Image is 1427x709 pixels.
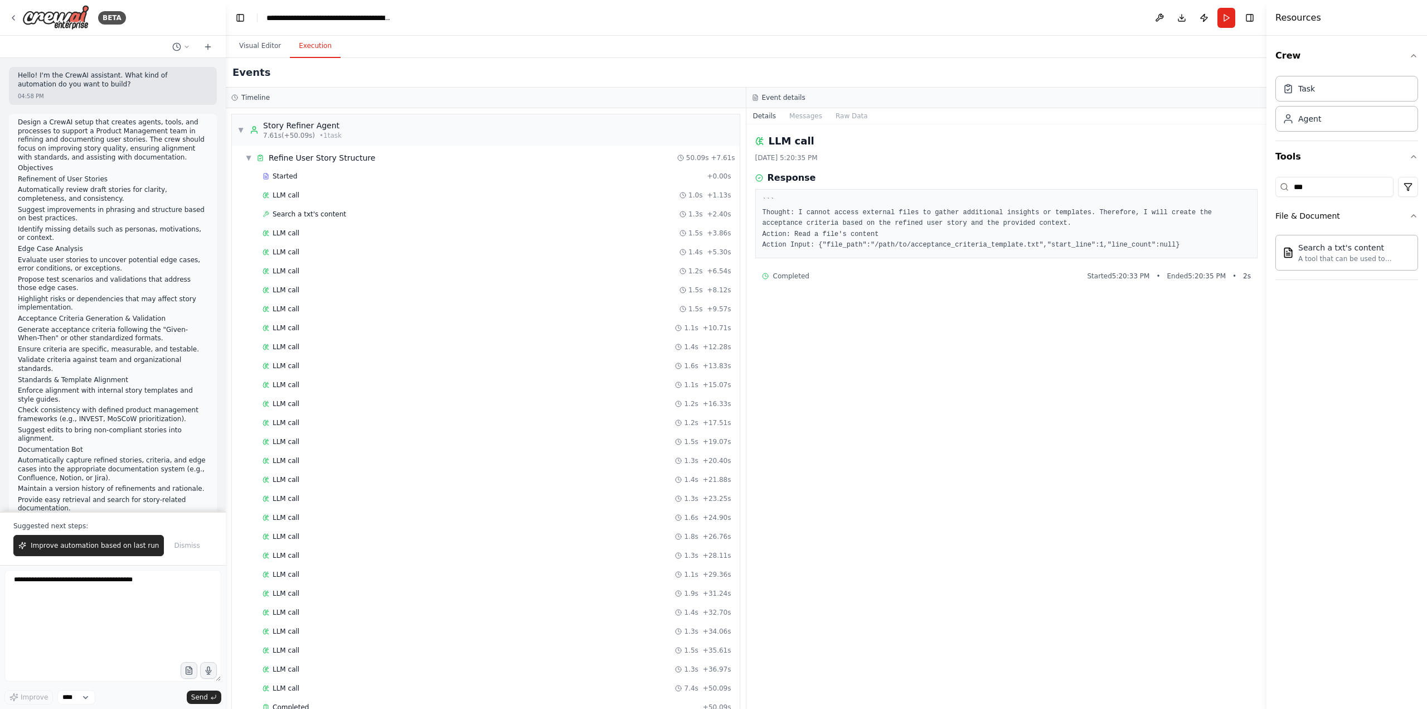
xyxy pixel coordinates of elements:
[1298,83,1315,94] div: Task
[18,356,208,373] p: Validate criteria against team and organizational standards.
[18,164,208,173] p: Objectives
[684,589,698,598] span: 1.9s
[688,210,702,219] span: 1.3s
[18,426,208,443] p: Suggest edits to bring non-compliant stories into alignment.
[703,494,731,503] span: + 23.25s
[31,541,159,550] span: Improve automation based on last run
[1232,272,1236,281] span: •
[18,485,208,494] p: Maintain a version history of refinements and rationale.
[703,627,731,636] span: + 34.06s
[273,532,299,541] span: LLM call
[1275,201,1418,230] button: File & Document
[168,535,205,556] button: Dismiss
[684,684,698,693] span: 7.4s
[273,324,299,332] span: LLM call
[18,206,208,223] p: Suggest improvements in phrasing and structure based on best practices.
[688,305,702,313] span: 1.5s
[18,376,208,385] p: Standards & Template Alignment
[1275,71,1418,141] div: Crew
[773,272,809,281] span: Completed
[703,684,731,693] span: + 50.09s
[181,662,197,679] button: Upload files
[273,172,297,181] span: Started
[1275,11,1321,25] h4: Resources
[21,693,48,702] span: Improve
[684,627,698,636] span: 1.3s
[200,662,217,679] button: Click to speak your automation idea
[187,691,221,704] button: Send
[684,570,698,579] span: 1.1s
[18,276,208,293] p: Propose test scenarios and validations that address those edge cases.
[199,40,217,54] button: Start a new chat
[18,186,208,203] p: Automatically review draft stories for clarity, completeness, and consistency.
[1275,230,1418,279] div: File & Document
[703,646,731,655] span: + 35.61s
[703,456,731,465] span: + 20.40s
[703,665,731,674] span: + 36.97s
[18,345,208,354] p: Ensure criteria are specific, measurable, and testable.
[273,684,299,693] span: LLM call
[273,191,299,200] span: LLM call
[22,5,89,30] img: Logo
[273,343,299,351] span: LLM call
[1156,272,1160,281] span: •
[273,210,346,219] span: Search a txt's content
[1275,40,1418,71] button: Crew
[18,496,208,513] p: Provide easy retrieval and search for story-related documentation.
[273,305,299,313] span: LLM call
[684,551,698,560] span: 1.3s
[688,286,702,295] span: 1.5s
[18,446,208,455] p: Documentation Bot
[688,248,702,257] span: 1.4s
[1298,254,1411,263] div: A tool that can be used to semantic search a query from a txt's content.
[273,267,299,276] span: LLM call
[273,646,299,655] span: LLM call
[684,494,698,503] span: 1.3s
[273,551,299,560] span: LLM call
[707,210,731,219] span: + 2.40s
[18,387,208,404] p: Enforce alignment with internal story templates and style guides.
[707,191,731,200] span: + 1.13s
[1275,172,1418,289] div: Tools
[263,131,315,140] span: 7.61s (+50.09s)
[18,406,208,423] p: Check consistency with defined product management frameworks (e.g., INVEST, MoSCoW prioritization).
[684,418,698,427] span: 1.2s
[290,35,341,58] button: Execution
[18,315,208,324] p: Acceptance Criteria Generation & Validation
[1243,272,1251,281] span: 2 s
[707,229,731,238] span: + 3.86s
[768,171,816,185] h3: Response
[273,513,299,522] span: LLM call
[769,133,814,149] h2: LLM call
[703,437,731,446] span: + 19.07s
[703,570,731,579] span: + 29.36s
[1275,141,1418,172] button: Tools
[711,153,735,162] span: + 7.61s
[746,108,783,124] button: Details
[684,437,698,446] span: 1.5s
[684,343,698,351] span: 1.4s
[273,286,299,295] span: LLM call
[273,608,299,617] span: LLM call
[703,551,731,560] span: + 28.11s
[18,225,208,243] p: Identify missing details such as personas, motivations, or context.
[707,305,731,313] span: + 9.57s
[783,108,829,124] button: Messages
[755,153,1258,162] div: [DATE] 5:20:35 PM
[703,324,731,332] span: + 10.71s
[191,693,208,702] span: Send
[703,608,731,617] span: + 32.70s
[684,646,698,655] span: 1.5s
[241,93,270,102] h3: Timeline
[684,456,698,465] span: 1.3s
[18,256,208,273] p: Evaluate user stories to uncover potential edge cases, error conditions, or exceptions.
[684,665,698,674] span: 1.3s
[707,267,731,276] span: + 6.54s
[273,456,299,465] span: LLM call
[174,541,200,550] span: Dismiss
[18,118,208,162] p: Design a CrewAI setup that creates agents, tools, and processes to support a Product Management t...
[707,248,731,257] span: + 5.30s
[18,295,208,312] p: Highlight risks or dependencies that may affect story implementation.
[1242,10,1258,26] button: Hide right sidebar
[684,324,698,332] span: 1.1s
